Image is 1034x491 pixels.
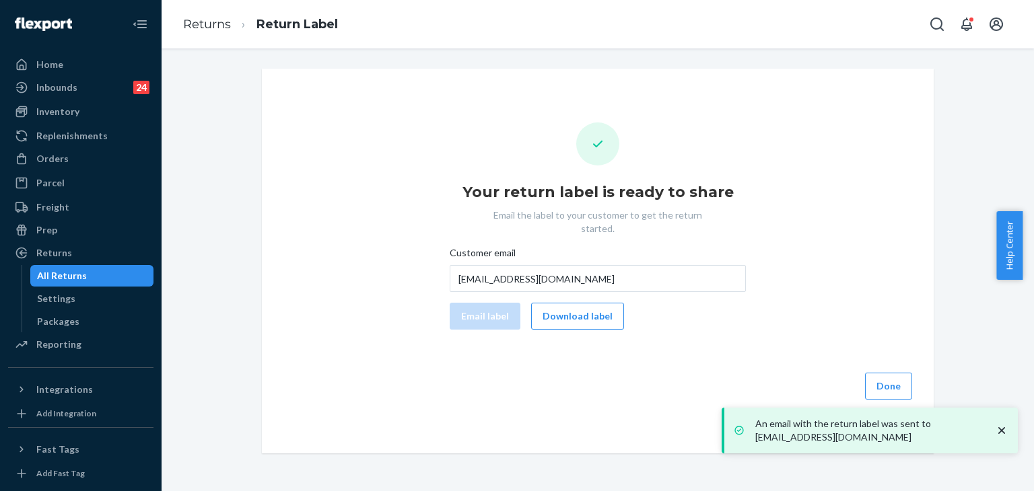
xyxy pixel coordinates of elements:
[133,81,149,94] div: 24
[183,17,231,32] a: Returns
[8,148,153,169] a: Orders
[256,17,338,32] a: Return Label
[8,334,153,355] a: Reporting
[531,303,624,330] button: Download label
[36,58,63,71] div: Home
[8,172,153,194] a: Parcel
[30,288,154,309] a: Settings
[30,311,154,332] a: Packages
[462,182,734,203] h1: Your return label is ready to share
[8,439,153,460] button: Fast Tags
[8,242,153,264] a: Returns
[996,211,1023,280] button: Help Center
[30,265,154,287] a: All Returns
[37,269,87,282] div: All Returns
[172,5,349,44] ol: breadcrumbs
[36,223,57,237] div: Prep
[36,408,96,419] div: Add Integration
[983,11,1010,38] button: Open account menu
[924,11,951,38] button: Open Search Box
[37,292,75,305] div: Settings
[450,303,520,330] button: Email label
[8,125,153,147] a: Replenishments
[8,219,153,241] a: Prep
[37,315,79,328] div: Packages
[755,417,981,444] p: An email with the return label was sent to [EMAIL_ADDRESS][DOMAIN_NAME]
[36,383,93,396] div: Integrations
[127,11,153,38] button: Close Navigation
[8,77,153,98] a: Inbounds24
[36,81,77,94] div: Inbounds
[36,200,69,214] div: Freight
[36,338,81,351] div: Reporting
[480,209,716,235] p: Email the label to your customer to get the return started.
[36,246,72,260] div: Returns
[8,406,153,422] a: Add Integration
[36,105,79,118] div: Inventory
[995,424,1008,437] svg: close toast
[8,101,153,122] a: Inventory
[450,265,746,292] input: Customer email
[8,465,153,482] a: Add Fast Tag
[450,246,516,265] span: Customer email
[36,176,65,190] div: Parcel
[8,196,153,218] a: Freight
[15,17,72,31] img: Flexport logo
[8,379,153,400] button: Integrations
[953,11,980,38] button: Open notifications
[8,54,153,75] a: Home
[865,373,912,400] button: Done
[36,443,79,456] div: Fast Tags
[36,152,69,165] div: Orders
[36,129,108,143] div: Replenishments
[36,467,85,479] div: Add Fast Tag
